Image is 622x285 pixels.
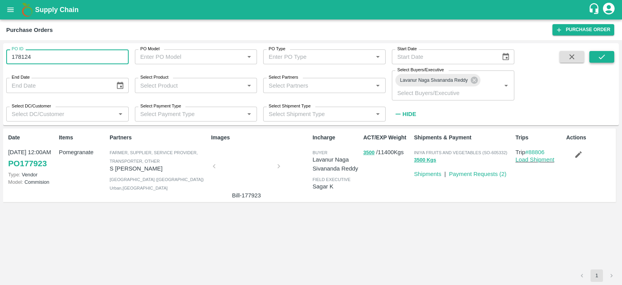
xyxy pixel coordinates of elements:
p: Shipments & Payment [414,134,512,142]
button: Open [115,109,126,119]
p: Trip [515,148,563,157]
input: End Date [6,78,110,93]
label: Select Product [140,74,168,81]
button: 3500 Kgs [414,156,436,165]
p: Date [8,134,56,142]
p: Incharge [313,134,360,142]
div: customer-support [588,3,602,17]
p: / 11400 Kgs [363,148,411,157]
div: account of current user [602,2,616,18]
label: PO Model [140,46,160,52]
a: PO177923 [8,157,47,171]
input: Select Buyers/Executive [394,88,489,98]
span: Lavanur Naga Sivananda Reddy [395,76,472,84]
p: [DATE] 12:00AM [8,148,56,157]
p: Partners [110,134,208,142]
button: Open [373,81,383,91]
input: Select Payment Type [137,109,232,119]
input: Enter PO Type [266,52,360,62]
div: | [441,167,446,178]
button: Open [501,81,511,91]
input: Select Partners [266,80,370,90]
a: Supply Chain [35,4,588,15]
button: Hide [392,107,418,121]
b: Supply Chain [35,6,79,14]
button: 3500 [363,148,374,157]
p: Images [211,134,309,142]
button: page 1 [591,269,603,282]
label: Select Shipment Type [269,103,311,109]
strong: Hide [402,111,416,117]
span: Model: [8,179,23,185]
p: Lavanur Naga Sivananda Reddy [313,155,360,173]
button: Choose date [498,49,513,64]
p: S [PERSON_NAME] [110,164,208,173]
p: ACT/EXP Weight [363,134,411,142]
label: End Date [12,74,30,81]
label: PO ID [12,46,23,52]
a: Purchase Order [552,24,614,35]
input: Enter PO ID [6,49,129,64]
p: Vendor [8,171,56,178]
button: Open [244,52,254,62]
input: Select DC/Customer [9,109,114,119]
input: Start Date [392,49,495,64]
a: Load Shipment [515,157,554,163]
a: Shipments [414,171,441,177]
input: Enter PO Model [137,52,232,62]
span: [GEOGRAPHIC_DATA] ([GEOGRAPHIC_DATA]) Urban , [GEOGRAPHIC_DATA] [110,177,204,190]
input: Select Product [137,80,242,90]
button: Open [244,81,254,91]
button: Open [373,109,383,119]
div: Lavanur Naga Sivananda Reddy [395,74,480,86]
p: Bill-177923 [217,191,276,200]
a: Payment Requests (2) [449,171,507,177]
p: Actions [566,134,613,142]
span: buyer [313,150,327,155]
p: Trips [515,134,563,142]
span: Type: [8,172,20,178]
div: Purchase Orders [6,25,53,35]
nav: pagination navigation [575,269,619,282]
button: open drawer [2,1,19,19]
label: Select DC/Customer [12,103,51,109]
label: Select Partners [269,74,298,81]
button: Open [244,109,254,119]
label: Select Payment Type [140,103,181,109]
p: Commision [8,178,56,186]
a: #88806 [525,149,545,155]
input: Select Shipment Type [266,109,360,119]
span: field executive [313,177,351,182]
p: Sagar K [313,182,360,191]
button: Open [373,52,383,62]
img: logo [19,2,35,18]
label: Start Date [397,46,417,52]
span: Farmer, Supplier, Service Provider, Transporter, Other [110,150,198,164]
p: Items [59,134,106,142]
label: Select Buyers/Executive [397,67,444,73]
label: PO Type [269,46,285,52]
p: Pomegranate [59,148,106,157]
button: Choose date [113,78,128,93]
span: INIYA FRUITS AND VEGETABLES (SO-605332) [414,150,507,155]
